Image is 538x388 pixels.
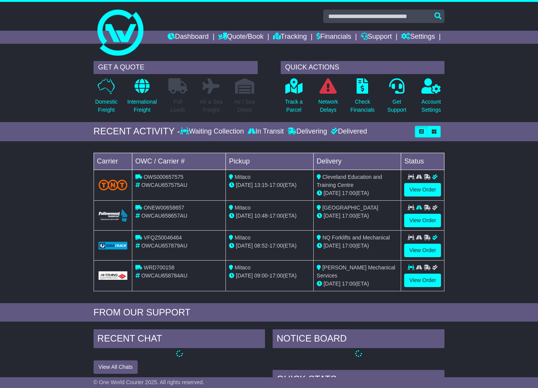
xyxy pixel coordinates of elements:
[94,307,444,318] div: FROM OUR SUPPORT
[270,213,283,219] span: 17:00
[200,98,222,114] p: Air & Sea Freight
[329,127,367,136] div: Delivered
[141,243,188,249] span: OWCAU657879AU
[324,243,341,249] span: [DATE]
[94,360,138,374] button: View All Chats
[226,153,314,170] td: Pickup
[316,31,351,44] a: Financials
[168,98,188,114] p: Full Loads
[94,379,204,385] span: © One World Courier 2025. All rights reserved.
[141,182,188,188] span: OWCAU657575AU
[286,127,329,136] div: Delivering
[94,61,258,74] div: GET A QUOTE
[350,78,375,118] a: CheckFinancials
[281,61,445,74] div: QUICK ACTIONS
[421,98,441,114] p: Account Settings
[235,205,250,211] span: Mitaco
[350,98,375,114] p: Check Financials
[318,78,338,118] a: NetworkDelays
[254,182,268,188] span: 13:15
[404,183,441,196] a: View Order
[235,174,250,180] span: Mitaco
[127,98,157,114] p: International Freight
[229,242,310,250] div: - (ETA)
[141,272,188,279] span: OWCAU658784AU
[387,78,406,118] a: GetSupport
[317,242,398,250] div: (ETA)
[324,281,341,287] span: [DATE]
[236,272,253,279] span: [DATE]
[401,31,435,44] a: Settings
[94,126,180,137] div: RECENT ACTIVITY -
[235,264,250,271] span: Mitaco
[94,153,132,170] td: Carrier
[322,234,390,241] span: NQ Forklifts and Mechanical
[322,205,378,211] span: [GEOGRAPHIC_DATA]
[254,243,268,249] span: 08:52
[229,212,310,220] div: - (ETA)
[99,209,127,222] img: Followmont_Transport.png
[404,244,441,257] a: View Order
[342,213,355,219] span: 17:00
[273,329,444,350] div: NOTICE BOARD
[324,213,341,219] span: [DATE]
[144,205,184,211] span: ONEW00658657
[132,153,225,170] td: OWC / Carrier #
[404,214,441,227] a: View Order
[313,153,401,170] td: Delivery
[317,212,398,220] div: (ETA)
[234,98,255,114] p: Air / Sea Depot
[168,31,209,44] a: Dashboard
[236,213,253,219] span: [DATE]
[99,180,127,190] img: TNT_Domestic.png
[342,281,355,287] span: 17:00
[401,153,444,170] td: Status
[317,174,382,188] span: Cleveland Education and Training Centre
[270,182,283,188] span: 17:00
[317,264,395,279] span: [PERSON_NAME] Mechanical Services
[404,274,441,287] a: View Order
[236,243,253,249] span: [DATE]
[270,272,283,279] span: 17:00
[229,272,310,280] div: - (ETA)
[318,98,338,114] p: Network Delays
[99,242,127,249] img: GetCarrierServiceLogo
[361,31,392,44] a: Support
[236,182,253,188] span: [DATE]
[144,264,174,271] span: WRD700158
[324,190,341,196] span: [DATE]
[285,98,303,114] p: Track a Parcel
[218,31,263,44] a: Quote/Book
[254,272,268,279] span: 09:00
[95,78,118,118] a: DomesticFreight
[342,190,355,196] span: 17:00
[235,234,250,241] span: Mitaco
[421,78,441,118] a: AccountSettings
[144,174,184,180] span: OWS000657575
[285,78,303,118] a: Track aParcel
[99,271,127,280] img: GetCarrierServiceLogo
[317,189,398,197] div: (ETA)
[127,78,157,118] a: InternationalFreight
[273,31,307,44] a: Tracking
[94,329,265,350] div: RECENT CHAT
[342,243,355,249] span: 17:00
[180,127,246,136] div: Waiting Collection
[270,243,283,249] span: 17:00
[254,213,268,219] span: 10:48
[141,213,188,219] span: OWCAU658657AU
[229,181,310,189] div: - (ETA)
[144,234,182,241] span: VFQZ50046464
[95,98,117,114] p: Domestic Freight
[387,98,406,114] p: Get Support
[317,280,398,288] div: (ETA)
[246,127,286,136] div: In Transit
